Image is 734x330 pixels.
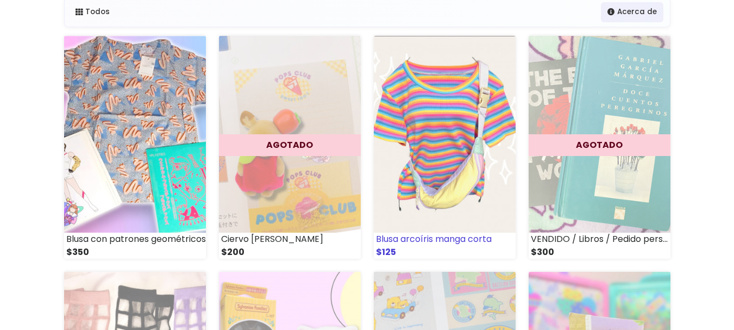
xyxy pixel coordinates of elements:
img: small_1734546044897.jpeg [64,36,206,233]
div: $125 [374,246,516,259]
div: $300 [529,246,670,259]
div: Blusa arcoíris manga corta [374,233,516,246]
div: $200 [219,246,361,259]
div: AGOTADO [219,134,361,156]
a: Todos [69,2,116,22]
img: small_1688770013828.jpeg [529,36,670,233]
img: small_1713564832642.jpeg [374,36,516,233]
a: Blusa con patrones geométricos $350 [64,36,206,259]
a: AGOTADO VENDIDO / Libros / Pedido personalizado [PERSON_NAME] $300 [529,36,670,259]
a: Acerca de [601,2,663,22]
img: small_1714776159349.jpeg [219,36,361,233]
div: Blusa con patrones geométricos [64,233,206,246]
a: Blusa arcoíris manga corta $125 [374,36,516,259]
div: Ciervo [PERSON_NAME] [219,233,361,246]
a: AGOTADO Ciervo [PERSON_NAME] $200 [219,36,361,259]
div: AGOTADO [529,134,670,156]
div: VENDIDO / Libros / Pedido personalizado [PERSON_NAME] [529,233,670,246]
div: $350 [64,246,206,259]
